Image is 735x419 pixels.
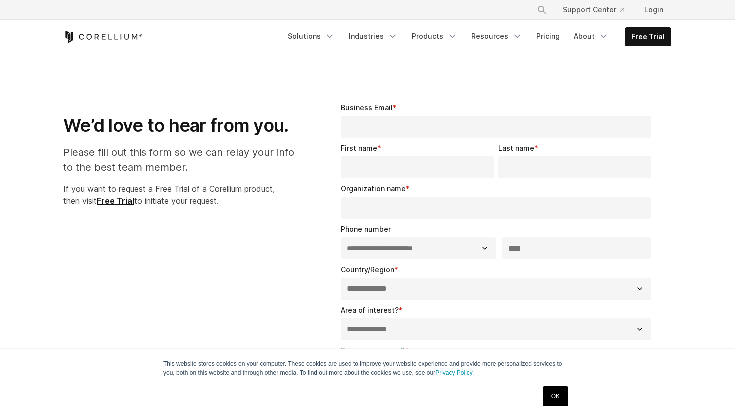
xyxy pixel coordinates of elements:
[498,144,534,152] span: Last name
[555,1,632,19] a: Support Center
[63,114,305,137] h1: We’d love to hear from you.
[282,27,341,45] a: Solutions
[341,103,393,112] span: Business Email
[341,346,404,355] span: Primary use case?
[282,27,671,46] div: Navigation Menu
[625,28,671,46] a: Free Trial
[343,27,404,45] a: Industries
[435,369,474,376] a: Privacy Policy.
[63,145,305,175] p: Please fill out this form so we can relay your info to the best team member.
[341,184,406,193] span: Organization name
[163,359,571,377] p: This website stores cookies on your computer. These cookies are used to improve your website expe...
[543,386,568,406] a: OK
[97,196,134,206] a: Free Trial
[465,27,528,45] a: Resources
[341,225,391,233] span: Phone number
[406,27,463,45] a: Products
[341,144,377,152] span: First name
[636,1,671,19] a: Login
[525,1,671,19] div: Navigation Menu
[530,27,566,45] a: Pricing
[63,183,305,207] p: If you want to request a Free Trial of a Corellium product, then visit to initiate your request.
[568,27,615,45] a: About
[341,265,394,274] span: Country/Region
[63,31,143,43] a: Corellium Home
[533,1,551,19] button: Search
[341,306,399,314] span: Area of interest?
